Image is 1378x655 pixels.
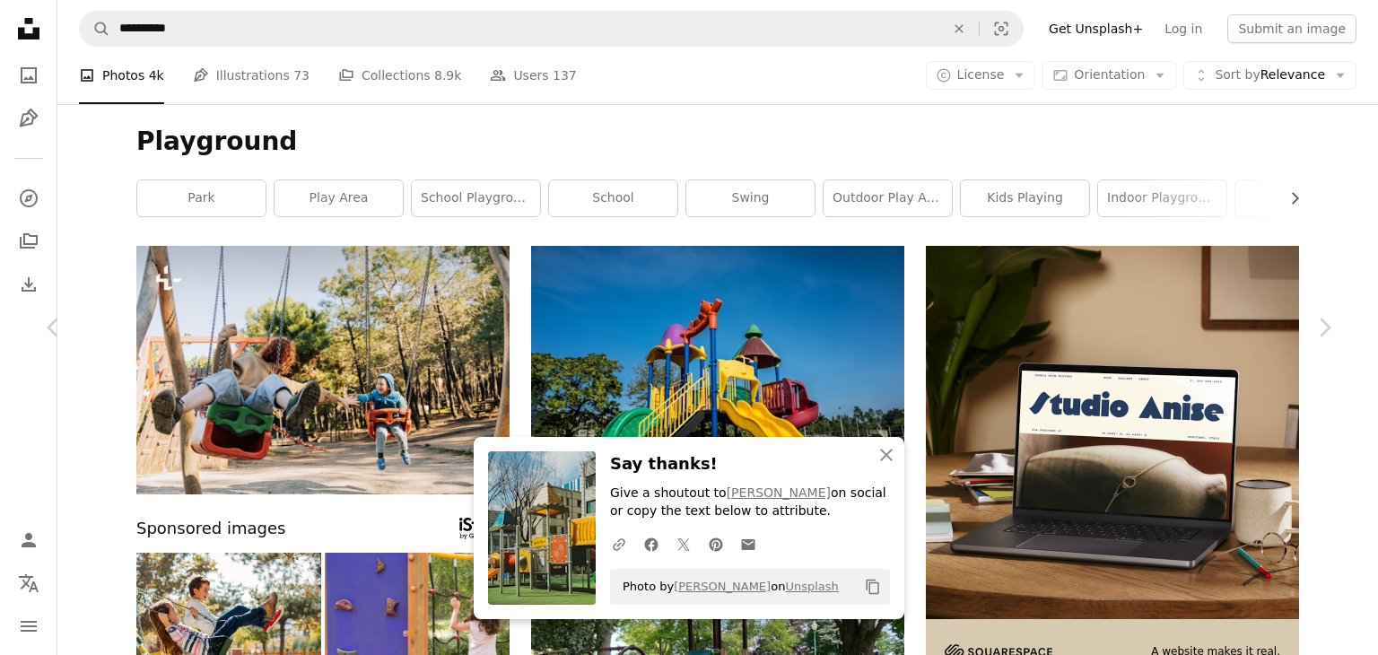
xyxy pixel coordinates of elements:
[957,67,1005,82] span: License
[939,12,979,46] button: Clear
[412,180,540,216] a: school playground
[1270,241,1378,414] a: Next
[531,246,904,493] img: multicolored playground slide during daytime
[193,47,310,104] a: Illustrations 73
[610,451,890,477] h3: Say thanks!
[961,180,1089,216] a: kids playing
[610,485,890,520] p: Give a shoutout to on social or copy the text below to attribute.
[980,12,1023,46] button: Visual search
[635,526,667,562] a: Share on Facebook
[824,180,952,216] a: outdoor play area
[137,180,266,216] a: park
[1235,180,1364,216] a: slide
[275,180,403,216] a: play area
[1042,61,1176,90] button: Orientation
[11,608,47,644] button: Menu
[80,12,110,46] button: Search Unsplash
[1074,67,1145,82] span: Orientation
[1278,180,1299,216] button: scroll list to the right
[858,572,888,602] button: Copy to clipboard
[674,580,771,593] a: [PERSON_NAME]
[1227,14,1356,43] button: Submit an image
[1098,180,1226,216] a: indoor playground
[926,246,1299,619] img: file-1705123271268-c3eaf6a79b21image
[11,565,47,601] button: Language
[727,485,831,500] a: [PERSON_NAME]
[136,246,510,494] img: two children playing on swings in a park
[136,516,285,542] span: Sponsored images
[1215,66,1325,84] span: Relevance
[700,526,732,562] a: Share on Pinterest
[549,180,677,216] a: school
[136,126,1299,158] h1: Playground
[490,47,576,104] a: Users 137
[531,361,904,377] a: multicolored playground slide during daytime
[1183,61,1356,90] button: Sort byRelevance
[1038,14,1154,43] a: Get Unsplash+
[434,65,461,85] span: 8.9k
[11,100,47,136] a: Illustrations
[732,526,764,562] a: Share over email
[553,65,577,85] span: 137
[1154,14,1213,43] a: Log in
[926,61,1036,90] button: License
[293,65,310,85] span: 73
[11,522,47,558] a: Log in / Sign up
[667,526,700,562] a: Share on Twitter
[79,11,1024,47] form: Find visuals sitewide
[11,57,47,93] a: Photos
[785,580,838,593] a: Unsplash
[11,180,47,216] a: Explore
[136,362,510,378] a: two children playing on swings in a park
[11,223,47,259] a: Collections
[686,180,815,216] a: swing
[338,47,461,104] a: Collections 8.9k
[1215,67,1260,82] span: Sort by
[614,572,839,601] span: Photo by on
